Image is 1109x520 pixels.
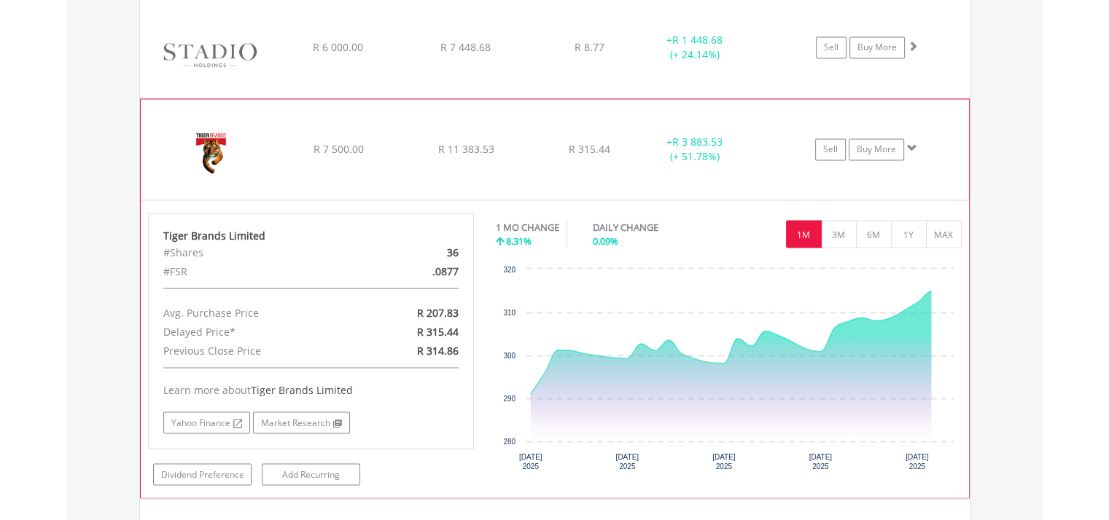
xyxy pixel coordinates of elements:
span: R 1 448.68 [672,33,723,47]
img: EQU.ZA.TBS.png [148,117,273,196]
a: Sell [816,36,847,58]
div: + (+ 51.78%) [639,135,749,164]
text: 280 [503,437,515,445]
div: #FSR [152,261,364,280]
text: [DATE] 2025 [519,452,542,470]
span: 0.09% [593,234,618,247]
text: 290 [503,394,515,402]
span: R 207.83 [417,305,459,319]
a: Buy More [849,36,905,58]
text: [DATE] 2025 [712,452,736,470]
div: #Shares [152,243,364,261]
div: Delayed Price* [152,322,364,341]
a: Buy More [849,138,904,160]
svg: Interactive chart [496,261,961,480]
text: [DATE] 2025 [616,452,639,470]
span: R 314.86 [417,343,459,357]
text: [DATE] 2025 [906,452,929,470]
div: Previous Close Price [152,341,364,360]
div: Learn more about [163,382,459,397]
span: R 7 448.68 [440,40,491,54]
div: Avg. Purchase Price [152,303,364,322]
span: R 8.77 [575,40,604,54]
div: 36 [364,243,470,261]
a: Market Research [253,411,350,433]
button: MAX [926,220,962,248]
div: DAILY CHANGE [593,220,709,234]
div: 1 MO CHANGE [496,220,559,234]
div: .0877 [364,261,470,280]
span: R 3 883.53 [672,135,723,149]
text: 300 [503,351,515,359]
span: 8.31% [506,234,532,247]
text: 320 [503,265,515,273]
span: R 315.44 [569,142,610,156]
a: Sell [815,138,846,160]
a: Add Recurring [262,463,360,485]
button: 1Y [891,220,927,248]
span: R 11 383.53 [437,142,494,156]
a: Yahoo Finance [163,411,250,433]
a: Dividend Preference [153,463,252,485]
button: 6M [856,220,892,248]
div: Tiger Brands Limited [163,228,459,243]
text: [DATE] 2025 [809,452,833,470]
img: EQU.ZA.SDO.png [147,15,273,94]
span: R 7 500.00 [313,142,363,156]
span: R 6 000.00 [313,40,363,54]
button: 1M [786,220,822,248]
span: R 315.44 [417,324,459,338]
text: 310 [503,308,515,316]
span: Tiger Brands Limited [251,382,353,396]
div: Chart. Highcharts interactive chart. [496,261,962,480]
button: 3M [821,220,857,248]
div: + (+ 24.14%) [640,33,750,62]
